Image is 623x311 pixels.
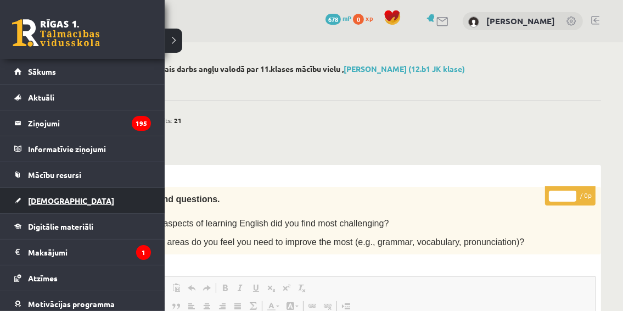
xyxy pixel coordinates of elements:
[344,64,465,74] a: [PERSON_NAME] (12.b1 JK klase)
[28,110,151,136] legend: Ziņojumi
[28,221,93,231] span: Digitālie materiāli
[28,170,81,180] span: Mācību resursi
[14,162,151,187] a: Mācību resursi
[248,281,263,295] a: Underline (Ctrl+U)
[366,14,373,23] span: xp
[132,116,151,131] i: 195
[28,66,56,76] span: Sākums
[133,237,524,247] span: 2.Which areas do you feel you need to improve the most (e.g., grammar, vocabulary, pronunciation)?
[28,299,115,309] span: Motivācijas programma
[14,214,151,239] a: Digitālie materiāli
[263,281,279,295] a: Subscript
[353,14,378,23] a: 0 xp
[343,14,351,23] span: mP
[28,92,54,102] span: Aktuāli
[12,19,100,47] a: Rīgas 1. Tālmācības vidusskola
[325,14,341,25] span: 678
[199,281,215,295] a: Redo (Ctrl+Y)
[184,281,199,295] a: Undo (Ctrl+Z)
[545,186,596,206] p: / 0p
[233,281,248,295] a: Italic (Ctrl+I)
[468,16,479,27] img: Estere Bindre
[325,14,351,23] a: 678 mP
[14,136,151,162] a: Informatīvie ziņojumi
[279,281,294,295] a: Superscript
[133,219,389,228] span: 1.What aspects of learning English did you find most challenging?
[294,281,310,295] a: Remove Format
[217,281,233,295] a: Bold (Ctrl+B)
[28,196,114,206] span: [DEMOGRAPHIC_DATA]
[14,240,151,265] a: Maksājumi1
[28,273,58,283] span: Atzīmes
[486,15,555,26] a: [PERSON_NAME]
[66,64,601,74] h2: 12.b1 klases diagnosticējošais darbs angļu valodā par 11.klases mācību vielu ,
[14,188,151,213] a: [DEMOGRAPHIC_DATA]
[14,110,151,136] a: Ziņojumi195
[136,245,151,260] i: 1
[14,85,151,110] a: Aktuāli
[169,281,184,295] a: Paste from Word
[174,112,182,129] span: 21
[353,14,364,25] span: 0
[28,136,151,162] legend: Informatīvie ziņojumi
[14,59,151,84] a: Sākums
[28,240,151,265] legend: Maksājumi
[133,195,220,204] span: Open end questions.
[11,11,451,23] body: Editor, wiswyg-editor-user-answer-47024952478760
[14,265,151,291] a: Atzīmes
